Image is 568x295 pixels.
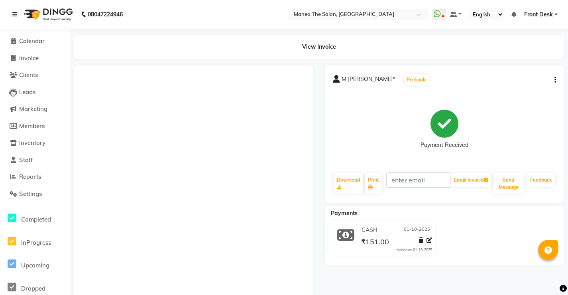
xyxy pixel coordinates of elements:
a: Marketing [2,105,68,114]
span: InProgress [21,239,51,246]
b: 08047224946 [88,3,123,26]
a: Feedback [527,173,555,187]
span: Members [19,122,45,130]
a: Invoice [2,54,68,63]
a: Settings [2,190,68,199]
a: Print [365,173,382,194]
span: Completed [21,216,51,223]
span: Staff [19,156,33,164]
button: Prebook [405,74,428,85]
a: Download [334,173,363,194]
span: ₹151.00 [361,237,389,248]
span: M [PERSON_NAME]* [342,75,395,86]
a: Reports [2,172,68,182]
button: Email Invoice [451,173,491,187]
span: Front Desk [524,10,553,19]
span: CASH [362,226,377,234]
span: Payments [331,210,358,217]
a: Calendar [2,37,68,46]
div: View Invoice [74,35,564,59]
a: Staff [2,156,68,165]
iframe: chat widget [535,263,560,287]
span: Clients [19,71,38,79]
span: Invoice [19,54,39,62]
a: Inventory [2,139,68,148]
span: Settings [19,190,42,198]
button: Send Message [493,173,524,194]
span: 01-10-2025 [404,226,430,234]
span: Marketing [19,105,47,113]
a: Clients [2,71,68,80]
img: logo [20,3,75,26]
span: Dropped [21,285,45,292]
div: Added on 01-10-2025 [397,247,432,253]
input: enter email [386,172,450,188]
a: Members [2,122,68,131]
span: Calendar [19,37,45,45]
span: Inventory [19,139,45,147]
div: Payment Received [421,141,468,149]
span: Leads [19,88,35,96]
span: Reports [19,173,41,180]
a: Leads [2,88,68,97]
